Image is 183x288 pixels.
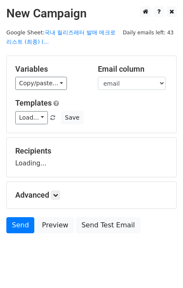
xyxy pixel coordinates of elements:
[36,217,74,233] a: Preview
[6,217,34,233] a: Send
[98,64,168,74] h5: Email column
[6,29,116,45] a: 국내 릴리즈레터 발매 메크로 리스트 (최종) (...
[15,64,85,74] h5: Variables
[15,77,67,90] a: Copy/paste...
[6,29,116,45] small: Google Sheet:
[141,247,183,288] iframe: Chat Widget
[6,6,177,21] h2: New Campaign
[15,111,48,124] a: Load...
[120,29,177,36] a: Daily emails left: 43
[61,111,83,124] button: Save
[15,146,168,168] div: Loading...
[15,190,168,200] h5: Advanced
[76,217,140,233] a: Send Test Email
[120,28,177,37] span: Daily emails left: 43
[15,98,52,107] a: Templates
[15,146,168,156] h5: Recipients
